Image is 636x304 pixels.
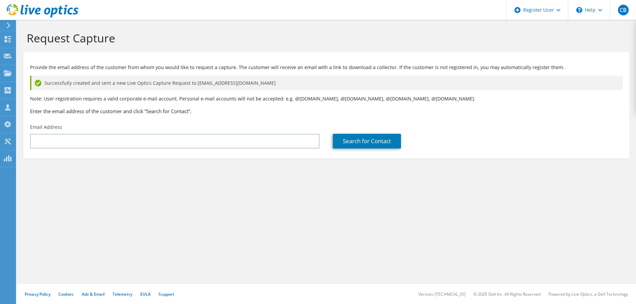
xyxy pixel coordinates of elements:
p: Note: User registration requires a valid corporate e-mail account. Personal e-mail accounts will ... [30,95,623,102]
p: Provide the email address of the customer from whom you would like to request a capture. The cust... [30,64,623,71]
a: Ads & Email [82,291,104,297]
li: Powered by Live Optics, a Dell Technology [549,291,628,297]
a: Telemetry [113,291,132,297]
span: CB [618,5,629,15]
label: Email Address [30,124,62,130]
h1: Request Capture [27,31,623,45]
a: Search for Contact [333,134,401,148]
a: Privacy Policy [25,291,50,297]
svg: \n [576,7,582,13]
a: EULA [140,291,151,297]
a: Support [159,291,174,297]
li: © 2025 Dell Inc. All Rights Reserved [473,291,541,297]
a: Cookies [58,291,74,297]
span: Successfully created and sent a new Live Optics Capture Request to [EMAIL_ADDRESS][DOMAIN_NAME] [44,79,276,87]
h3: Enter the email address of the customer and click “Search for Contact”. [30,107,623,115]
li: Version: [TECHNICAL_ID] [418,291,465,297]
